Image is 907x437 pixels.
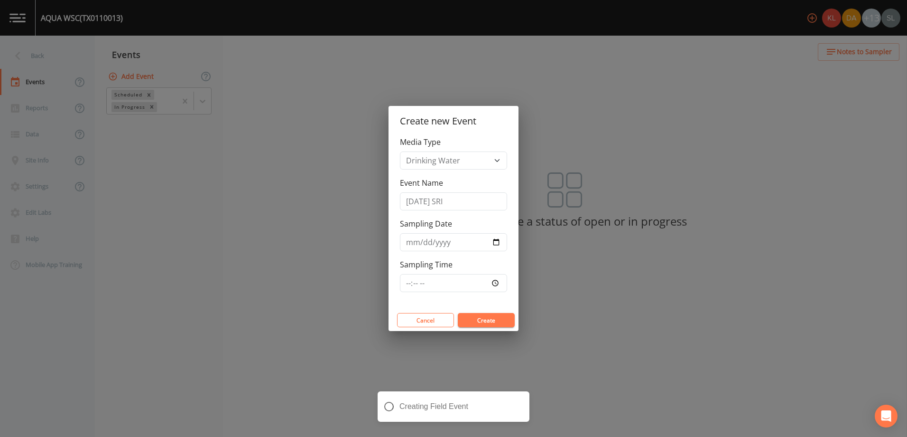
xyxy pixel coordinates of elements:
[378,391,529,422] div: Creating Field Event
[875,405,898,427] div: Open Intercom Messenger
[400,259,453,270] label: Sampling Time
[458,313,515,327] button: Create
[389,106,518,136] h2: Create new Event
[400,218,452,229] label: Sampling Date
[397,313,454,327] button: Cancel
[400,136,441,148] label: Media Type
[400,177,443,189] label: Event Name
